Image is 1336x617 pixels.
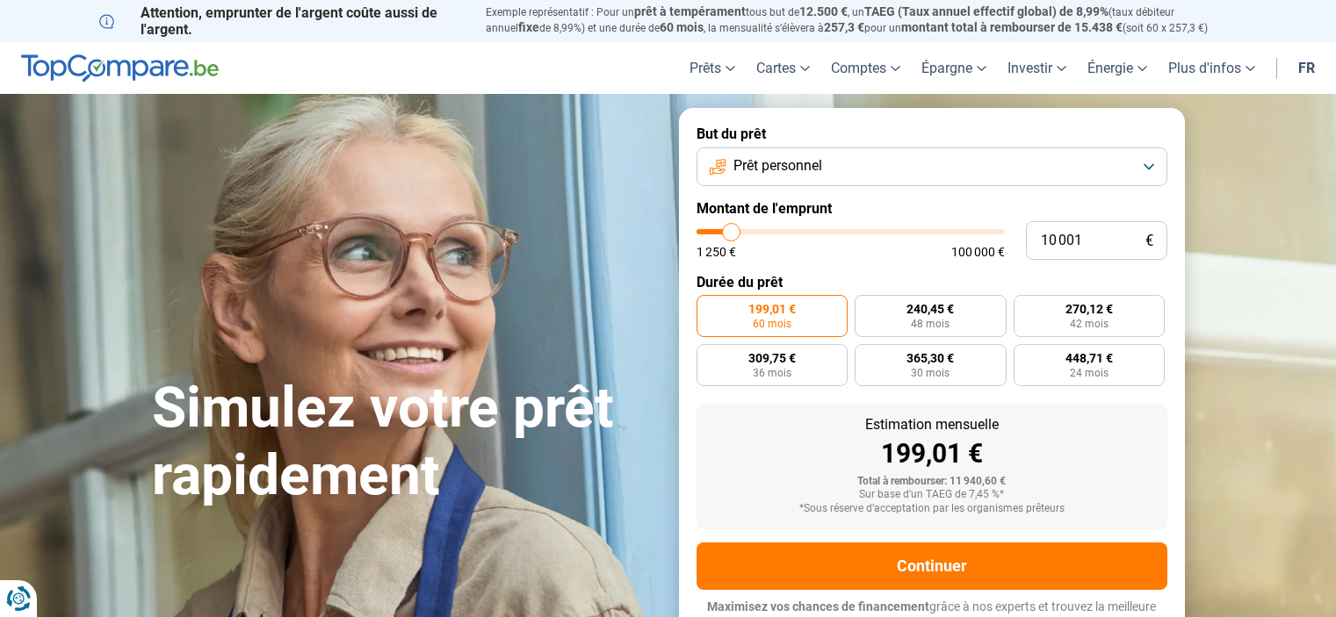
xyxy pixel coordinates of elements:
[99,4,465,38] p: Attention, emprunter de l'argent coûte aussi de l'argent.
[951,246,1005,258] span: 100 000 €
[820,42,911,94] a: Comptes
[906,352,954,364] span: 365,30 €
[679,42,746,94] a: Prêts
[911,368,950,378] span: 30 mois
[711,489,1153,501] div: Sur base d'un TAEG de 7,45 %*
[1070,368,1109,378] span: 24 mois
[1145,233,1153,248] span: €
[799,4,848,18] span: 12.500 €
[1065,303,1113,315] span: 270,12 €
[486,4,1238,36] p: Exemple représentatif : Pour un tous but de , un (taux débiteur annuel de 8,99%) et une durée de ...
[1158,42,1266,94] a: Plus d'infos
[911,319,950,329] span: 48 mois
[753,319,791,329] span: 60 mois
[748,352,796,364] span: 309,75 €
[1288,42,1325,94] a: fr
[901,20,1123,34] span: montant total à rembourser de 15.438 €
[152,375,658,510] h1: Simulez votre prêt rapidement
[711,476,1153,488] div: Total à rembourser: 11 940,60 €
[697,200,1167,217] label: Montant de l'emprunt
[997,42,1077,94] a: Investir
[697,126,1167,142] label: But du prêt
[634,4,746,18] span: prêt à tempérament
[1077,42,1158,94] a: Énergie
[824,20,864,34] span: 257,3 €
[697,542,1167,590] button: Continuer
[906,303,954,315] span: 240,45 €
[1065,352,1113,364] span: 448,71 €
[711,441,1153,467] div: 199,01 €
[864,4,1109,18] span: TAEG (Taux annuel effectif global) de 8,99%
[911,42,997,94] a: Épargne
[748,303,796,315] span: 199,01 €
[707,599,929,613] span: Maximisez vos chances de financement
[660,20,704,34] span: 60 mois
[1070,319,1109,329] span: 42 mois
[711,503,1153,515] div: *Sous réserve d'acceptation par les organismes prêteurs
[711,418,1153,432] div: Estimation mensuelle
[697,274,1167,291] label: Durée du prêt
[733,156,822,176] span: Prêt personnel
[746,42,820,94] a: Cartes
[697,246,736,258] span: 1 250 €
[697,147,1167,186] button: Prêt personnel
[21,54,219,83] img: TopCompare
[753,368,791,378] span: 36 mois
[518,20,539,34] span: fixe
